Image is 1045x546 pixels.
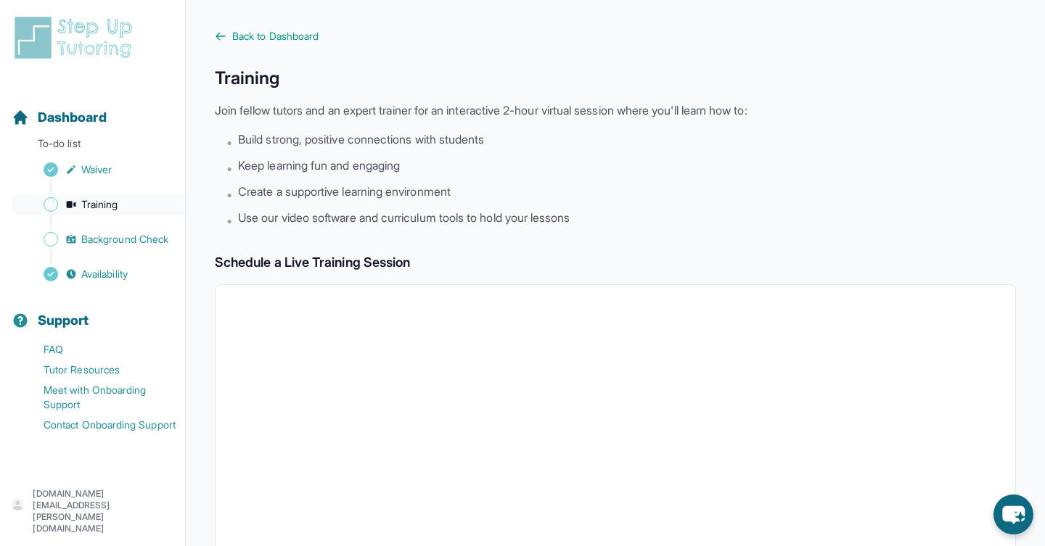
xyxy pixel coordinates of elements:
[6,136,179,157] p: To-do list
[215,29,1016,44] a: Back to Dashboard
[12,415,185,435] a: Contact Onboarding Support
[12,229,185,249] a: Background Check
[215,67,1016,90] h1: Training
[81,162,112,177] span: Waiver
[12,194,185,215] a: Training
[12,339,185,360] a: FAQ
[215,252,1016,273] h2: Schedule a Live Training Session
[38,107,107,128] span: Dashboard
[33,488,173,534] p: [DOMAIN_NAME][EMAIL_ADDRESS][PERSON_NAME][DOMAIN_NAME]
[12,360,185,380] a: Tutor Resources
[81,232,168,247] span: Background Check
[226,160,232,177] span: •
[12,380,185,415] a: Meet with Onboarding Support
[38,310,89,331] span: Support
[215,102,1016,119] p: Join fellow tutors and an expert trainer for an interactive 2-hour virtual session where you'll l...
[226,186,232,203] span: •
[12,15,141,61] img: logo
[6,287,179,336] button: Support
[81,267,128,281] span: Availability
[12,107,107,128] a: Dashboard
[226,133,232,151] span: •
[238,209,570,226] span: Use our video software and curriculum tools to hold your lessons
[226,212,232,229] span: •
[6,84,179,133] button: Dashboard
[12,488,173,534] button: [DOMAIN_NAME][EMAIL_ADDRESS][PERSON_NAME][DOMAIN_NAME]
[238,183,451,200] span: Create a supportive learning environment
[12,264,185,284] a: Availability
[993,495,1033,534] button: chat-button
[238,157,400,174] span: Keep learning fun and engaging
[232,29,319,44] span: Back to Dashboard
[81,197,118,212] span: Training
[238,131,484,148] span: Build strong, positive connections with students
[12,160,185,180] a: Waiver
